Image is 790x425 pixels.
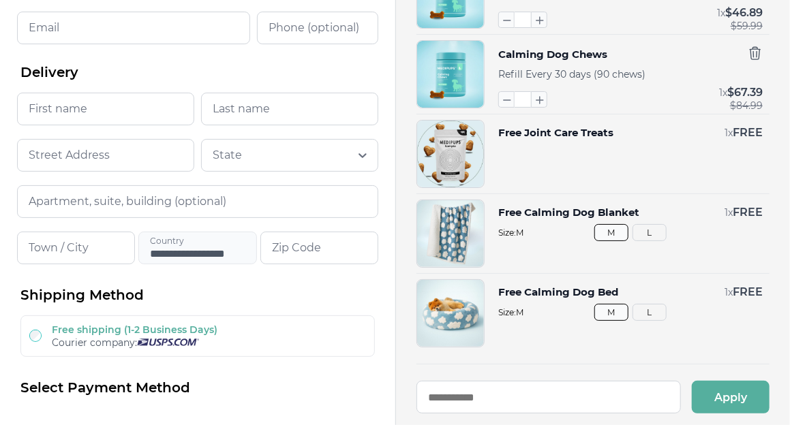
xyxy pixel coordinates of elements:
span: FREE [733,206,763,219]
button: L [633,304,667,321]
span: $ 67.39 [727,86,763,99]
span: $ 84.99 [730,100,763,111]
span: Delivery [20,63,78,82]
h2: Select Payment Method [20,379,375,397]
button: Calming Dog Chews [498,46,607,63]
span: 1 x [725,286,733,298]
span: 1 x [725,206,733,219]
span: Courier company: [52,336,137,349]
img: Free Calming Dog Blanket [417,200,484,267]
img: Free Calming Dog Bed [417,280,484,347]
span: FREE [733,126,763,139]
h2: Shipping Method [20,286,375,304]
button: M [594,224,628,241]
label: Free shipping (1-2 Business Days) [52,324,217,336]
button: Free Joint Care Treats [498,125,613,140]
span: FREE [733,285,763,298]
span: $ 46.89 [725,6,763,19]
span: 1 x [719,86,727,99]
img: Free Joint Care Treats [417,121,484,187]
span: 1 x [717,7,725,19]
span: Refill Every 30 days (90 chews) [498,68,645,80]
button: Free Calming Dog Bed [498,285,618,300]
button: Apply [692,381,770,413]
span: 1 x [725,127,733,139]
span: $ 59.99 [731,20,763,31]
button: M [594,304,628,321]
button: L [633,224,667,241]
span: Size: M [498,307,763,317]
button: Free Calming Dog Blanket [498,205,639,220]
img: Calming Dog Chews [417,41,484,108]
img: Usps courier company [137,339,199,346]
span: Size: M [498,227,763,238]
